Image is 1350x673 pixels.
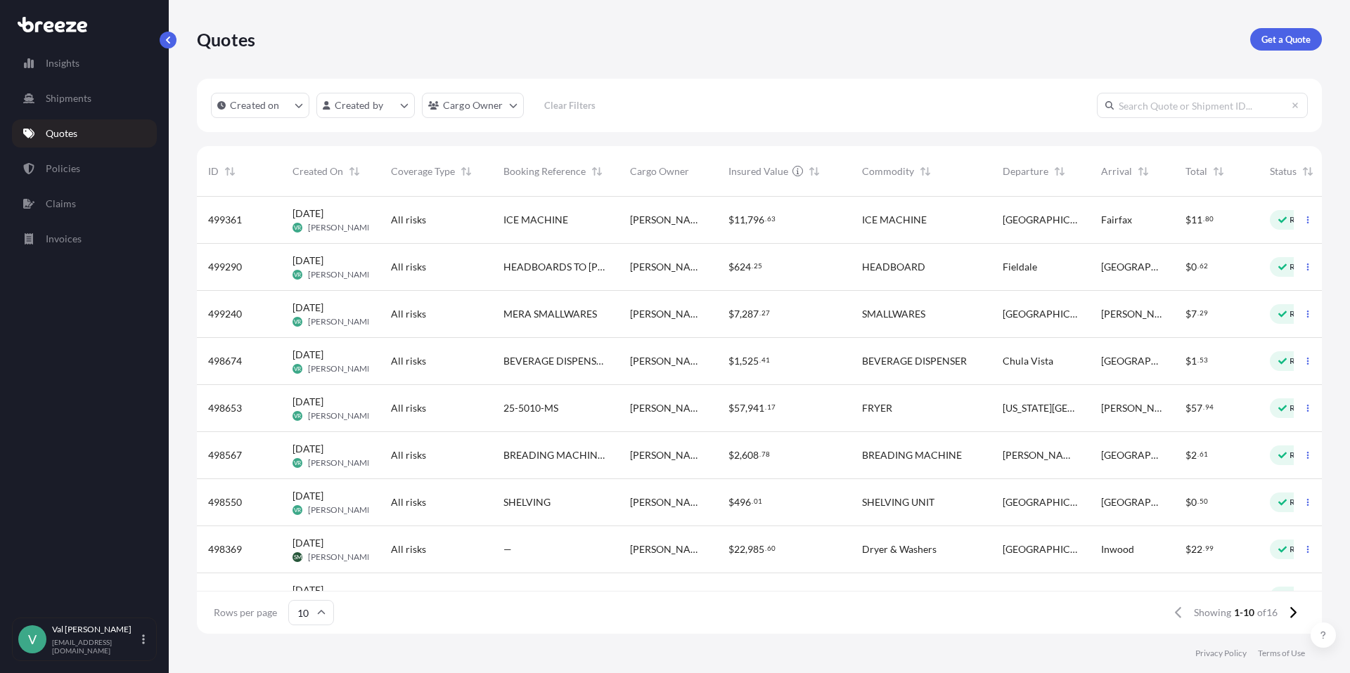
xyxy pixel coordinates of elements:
[1194,606,1231,620] span: Showing
[391,260,426,274] span: All risks
[458,163,475,180] button: Sort
[1200,499,1208,504] span: 50
[28,632,37,646] span: V
[292,164,343,178] span: Created On
[503,260,607,274] span: HEADBOARDS TO [PERSON_NAME]
[1191,403,1202,413] span: 57
[1185,403,1191,413] span: $
[208,495,242,509] span: 498550
[1185,215,1191,225] span: $
[734,356,740,366] span: 1
[208,401,242,415] span: 498653
[294,268,301,282] span: VR
[294,362,301,376] span: VR
[742,450,759,460] span: 608
[728,309,734,319] span: $
[391,307,426,321] span: All risks
[1101,401,1163,415] span: [PERSON_NAME][GEOGRAPHIC_DATA]
[208,589,242,603] span: 498257
[46,162,80,176] p: Policies
[862,401,892,415] span: FRYER
[208,354,242,368] span: 498674
[630,542,706,556] span: [PERSON_NAME] Logistics
[544,98,596,112] p: Clear Filters
[1185,544,1191,554] span: $
[308,410,375,422] span: [PERSON_NAME]
[1101,542,1134,556] span: Inwood
[747,403,764,413] span: 941
[862,164,914,178] span: Commodity
[391,401,426,415] span: All risks
[767,546,776,551] span: 60
[734,262,751,272] span: 624
[208,307,242,321] span: 499240
[1003,213,1079,227] span: [GEOGRAPHIC_DATA]
[1290,355,1313,367] p: Ready
[531,94,610,117] button: Clear Filters
[761,311,770,315] span: 27
[1203,216,1204,221] span: .
[1205,546,1214,551] span: 99
[1290,308,1313,320] p: Ready
[1185,164,1207,178] span: Total
[734,497,751,507] span: 496
[1203,546,1204,551] span: .
[1270,164,1297,178] span: Status
[728,356,734,366] span: $
[734,215,745,225] span: 11
[862,448,962,462] span: BREADING MACHINE
[503,589,512,603] span: —
[1003,401,1079,415] span: [US_STATE][GEOGRAPHIC_DATA]
[1205,216,1214,221] span: 80
[208,448,242,462] span: 498567
[1257,606,1278,620] span: of 16
[1101,495,1163,509] span: [GEOGRAPHIC_DATA]
[765,405,766,410] span: .
[292,395,323,409] span: [DATE]
[1101,448,1163,462] span: [GEOGRAPHIC_DATA]
[728,403,734,413] span: $
[765,546,766,551] span: .
[46,232,82,246] p: Invoices
[1185,309,1191,319] span: $
[740,450,742,460] span: ,
[391,213,426,227] span: All risks
[1003,589,1079,603] span: [GEOGRAPHIC_DATA]
[728,164,788,178] span: Insured Value
[862,213,927,227] span: ICE MACHINE
[1003,354,1053,368] span: Chula Vista
[1003,164,1048,178] span: Departure
[294,550,302,564] span: SM
[1003,542,1079,556] span: [GEOGRAPHIC_DATA]
[630,589,706,603] span: [PERSON_NAME] Logistics
[308,316,375,327] span: [PERSON_NAME]
[294,456,301,470] span: VR
[917,163,934,180] button: Sort
[391,354,426,368] span: All risks
[767,405,776,410] span: 17
[503,495,551,509] span: SHELVING
[197,28,255,51] p: Quotes
[503,213,568,227] span: ICE MACHINE
[391,448,426,462] span: All risks
[422,93,524,118] button: cargoOwner Filter options
[308,269,375,280] span: [PERSON_NAME]
[46,197,76,211] p: Claims
[1191,356,1197,366] span: 1
[1191,544,1202,554] span: 22
[503,448,607,462] span: BREADING MACHING FOR GREAT LAKES
[759,311,761,315] span: .
[728,215,734,225] span: $
[211,93,309,118] button: createdOn Filter options
[765,216,766,221] span: .
[1200,263,1208,268] span: 62
[1185,450,1191,460] span: $
[503,307,597,321] span: MERA SMALLWARES
[728,544,734,554] span: $
[1250,28,1322,51] a: Get a Quote
[862,260,925,274] span: HEADBOARD
[1191,450,1197,460] span: 2
[335,98,384,112] p: Created by
[767,216,776,221] span: 63
[292,489,323,503] span: [DATE]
